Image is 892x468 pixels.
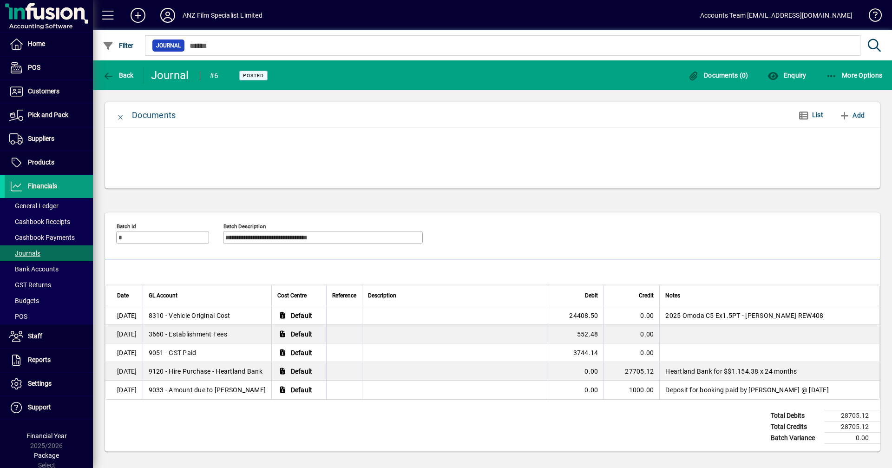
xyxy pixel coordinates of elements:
div: Documents [132,108,176,123]
td: 3744.14 [548,343,603,362]
td: 24408.50 [548,306,603,325]
span: Debit [585,290,598,301]
a: POS [5,56,93,79]
span: Posted [243,73,264,79]
span: Cashbook Payments [9,234,75,241]
span: Default [291,367,313,376]
td: 0.00 [603,325,659,343]
a: Support [5,396,93,419]
span: Home [28,40,45,47]
span: 9120 - Hire Purchase - Heartland Bank [149,367,262,376]
a: Customers [5,80,93,103]
app-page-header-button: Back [93,67,144,84]
span: Credit [639,290,654,301]
td: 0.00 [548,381,603,399]
a: Reports [5,349,93,372]
span: Cost Centre [277,290,307,301]
td: 0.00 [548,362,603,381]
span: GL Account [149,290,177,301]
td: 552.48 [548,325,603,343]
span: POS [28,64,40,71]
td: Deposit for booking paid by [PERSON_NAME] @ [DATE] [659,381,879,399]
button: Add [835,107,868,124]
button: Documents (0) [686,67,751,84]
span: Products [28,158,54,166]
button: Enquiry [765,67,808,84]
a: Staff [5,325,93,348]
div: #6 [210,68,219,83]
td: Total Credits [766,422,824,433]
span: More Options [826,72,883,79]
span: Financial Year [26,432,67,440]
a: Settings [5,372,93,395]
span: Enquiry [767,72,806,79]
span: POS [9,313,27,320]
td: [DATE] [105,343,143,362]
span: Customers [28,87,59,95]
button: List [791,107,831,124]
mat-label: Batch Description [223,223,266,230]
span: Date [117,290,129,301]
td: [DATE] [105,325,143,343]
mat-label: Batch Id [117,223,136,230]
td: Batch Variance [766,433,824,444]
span: Cashbook Receipts [9,218,70,225]
a: Budgets [5,293,93,309]
span: GST Returns [9,281,51,289]
a: Bank Accounts [5,261,93,277]
span: Settings [28,380,52,387]
a: Journals [5,245,93,261]
td: [DATE] [105,362,143,381]
a: Pick and Pack [5,104,93,127]
a: Suppliers [5,127,93,151]
a: Knowledge Base [862,2,880,32]
a: Home [5,33,93,56]
td: [DATE] [105,306,143,325]
span: Default [291,348,313,357]
button: More Options [824,67,885,84]
span: Pick and Pack [28,111,68,119]
div: ANZ Film Specialist Limited [183,8,262,23]
span: 9051 - GST Paid [149,348,197,357]
button: Add [123,7,153,24]
span: 8310 - Vehicle Original Cost [149,311,230,320]
span: 3660 - Establishment Fees [149,330,227,339]
td: 2025 Omoda C5 Ex1.5PT - [PERSON_NAME] REW408 [659,306,879,325]
span: Documents (0) [688,72,748,79]
button: Profile [153,7,183,24]
span: List [812,111,823,119]
span: Bank Accounts [9,265,59,273]
a: GST Returns [5,277,93,293]
td: 28705.12 [824,422,880,433]
span: Description [368,290,396,301]
a: Cashbook Payments [5,230,93,245]
span: Default [291,385,313,395]
span: Back [103,72,134,79]
button: Back [100,67,136,84]
a: General Ledger [5,198,93,214]
span: Financials [28,182,57,190]
td: [DATE] [105,381,143,399]
a: Products [5,151,93,174]
button: Close [110,104,132,126]
a: Cashbook Receipts [5,214,93,230]
td: Heartland Bank for $$1.154.38 x 24 months [659,362,879,381]
span: Support [28,403,51,411]
span: Add [839,108,865,123]
div: Journal [151,68,190,83]
a: POS [5,309,93,324]
td: 0.00 [603,306,659,325]
span: Reference [332,290,356,301]
span: Package [34,452,59,459]
td: 27705.12 [603,362,659,381]
span: Notes [665,290,680,301]
span: Filter [103,42,134,49]
span: 9033 - Amount due to [PERSON_NAME] [149,385,266,395]
span: Staff [28,332,42,340]
div: Accounts Team [EMAIL_ADDRESS][DOMAIN_NAME] [700,8,853,23]
span: Journals [9,250,40,257]
button: Filter [100,37,136,54]
span: General Ledger [9,202,59,210]
td: 0.00 [603,343,659,362]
